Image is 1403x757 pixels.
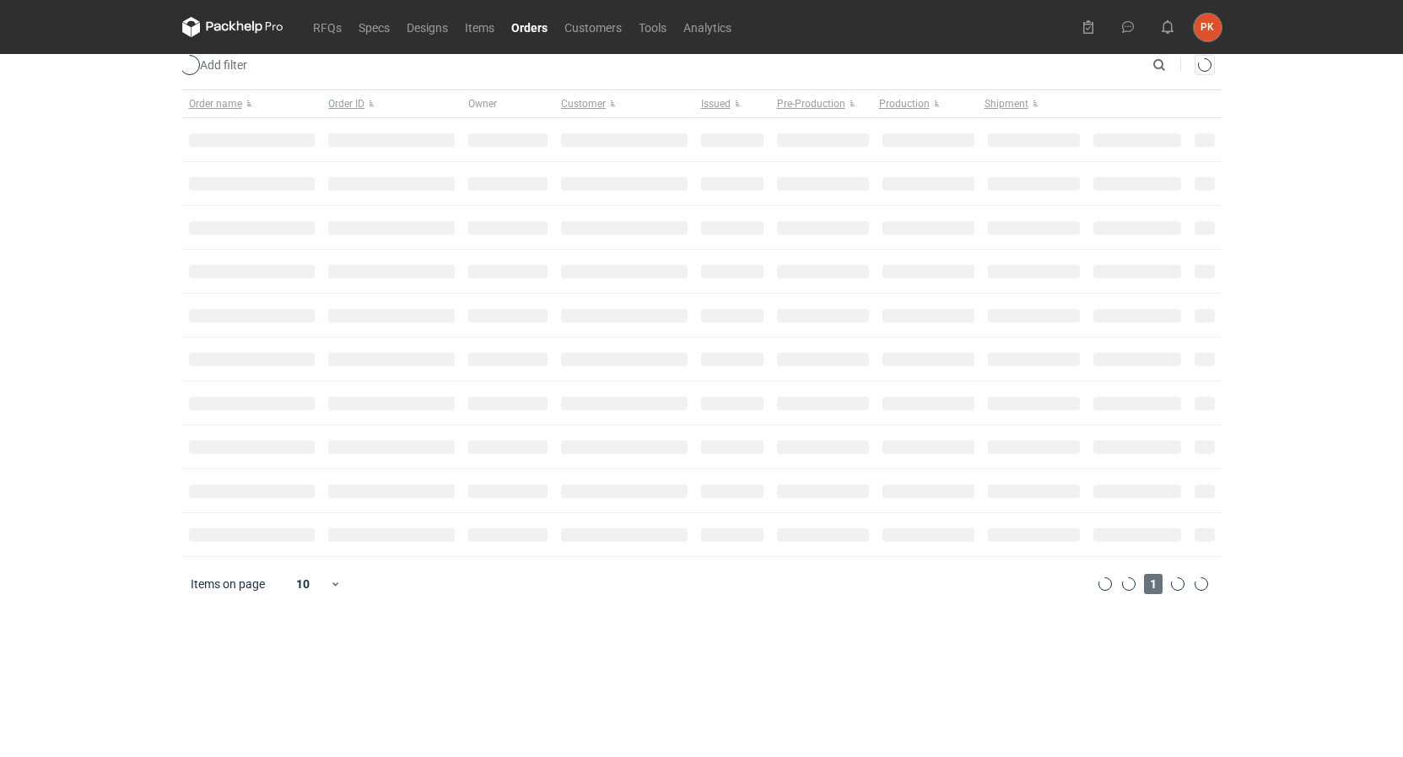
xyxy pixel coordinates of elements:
[770,90,876,117] button: Pre-Production
[276,572,331,596] div: 10
[468,97,497,111] span: Owner
[879,97,930,111] span: Production
[630,17,675,37] a: Tools
[554,90,694,117] button: Customer
[191,576,265,592] span: Items on page
[694,90,770,117] button: Issued
[1194,14,1222,41] button: PK
[179,55,248,75] button: Add filter
[350,17,398,37] a: Specs
[985,97,1028,111] span: Shipment
[561,97,606,111] span: Customer
[398,17,456,37] a: Designs
[189,97,242,111] span: Order name
[556,17,630,37] a: Customers
[1194,14,1222,41] div: Paulina Kempara
[180,55,247,75] span: Add filter
[182,90,322,117] button: Order name
[456,17,503,37] a: Items
[305,17,350,37] a: RFQs
[321,90,461,117] button: Order ID
[675,17,740,37] a: Analytics
[1149,55,1203,75] input: Search
[503,17,556,37] a: Orders
[876,90,981,117] button: Production
[777,97,845,111] span: Pre-Production
[981,90,1087,117] button: Shipment
[701,97,731,111] span: Issued
[182,17,283,37] svg: Packhelp Pro
[1144,574,1163,594] span: 1
[328,97,364,111] span: Order ID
